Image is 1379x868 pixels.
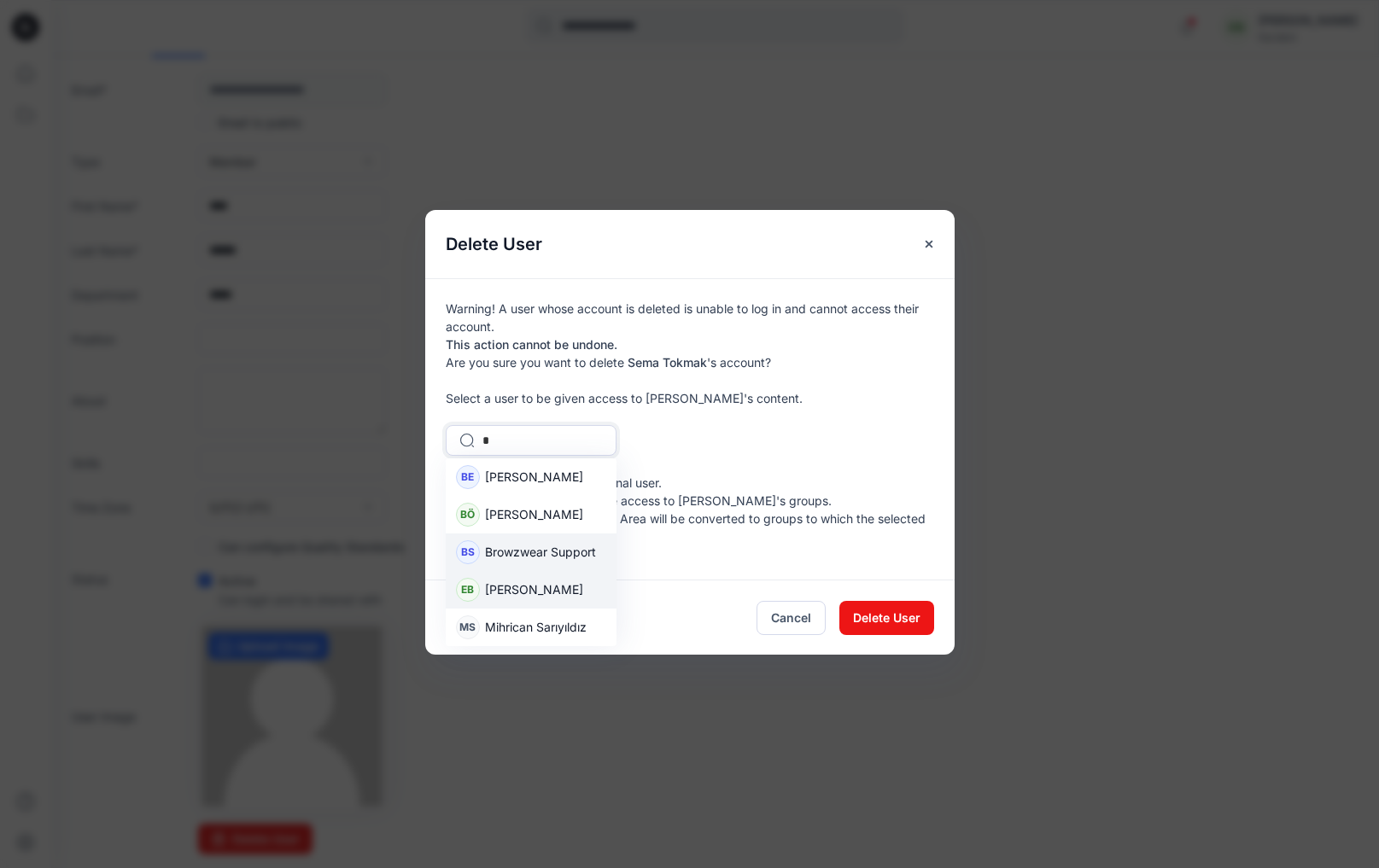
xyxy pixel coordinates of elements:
[485,505,583,523] span: [PERSON_NAME]
[485,468,583,486] span: [PERSON_NAME]
[839,601,934,635] button: Delete User
[485,543,596,561] span: Browzwear Support
[771,609,811,626] span: Cancel
[853,609,920,626] span: Delete User
[425,278,955,580] div: Warning! A user whose account is deleted is unable to log in and cannot access their account. Are...
[456,503,480,527] div: BÖ
[456,540,480,564] div: BS
[757,601,826,635] button: Cancel
[456,578,480,602] div: EB
[466,492,934,510] li: The selected user will have access to [PERSON_NAME]'s groups.
[914,229,944,259] button: Close
[456,615,480,639] div: MS
[485,580,583,598] span: [PERSON_NAME]
[446,337,617,352] b: This action cannot be undone.
[466,474,934,492] li: You cannot select an external user.
[466,510,934,545] li: [PERSON_NAME]'s Private Area will be converted to groups to which the selected user will have acc...
[485,618,587,636] span: Mihrican Sarıyıldız
[425,210,563,278] h5: Delete User
[456,465,480,489] div: BE
[628,355,707,370] b: Sema Tokmak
